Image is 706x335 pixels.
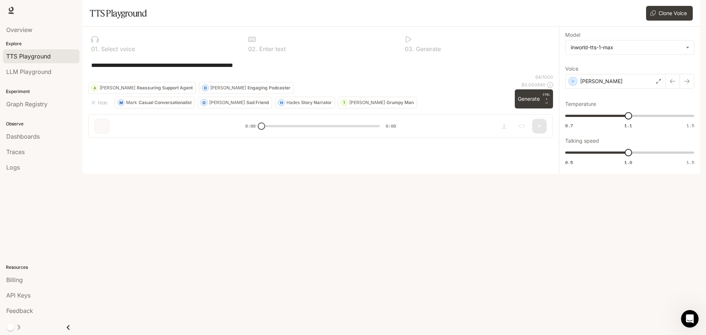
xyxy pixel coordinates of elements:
p: Sad Friend [246,100,269,105]
button: Clone Voice [646,6,693,21]
div: inworld-tts-1-max [571,44,682,51]
p: Talking speed [565,138,599,143]
p: 0 2 . [248,46,257,52]
button: T[PERSON_NAME]Grumpy Man [338,97,417,108]
p: [PERSON_NAME] [209,100,245,105]
span: 1.5 [687,122,694,129]
span: 1.5 [687,159,694,165]
p: Hades [286,100,300,105]
p: Generate [414,46,441,52]
p: $ 0.000640 [521,82,546,88]
div: A [91,82,98,94]
p: Grumpy Man [386,100,414,105]
p: Temperature [565,101,596,107]
p: Reassuring Support Agent [137,86,193,90]
p: [PERSON_NAME] [100,86,135,90]
p: Voice [565,66,578,71]
p: [PERSON_NAME] [580,78,623,85]
p: [PERSON_NAME] [349,100,385,105]
p: Engaging Podcaster [247,86,290,90]
div: H [278,97,285,108]
button: O[PERSON_NAME]Sad Friend [198,97,272,108]
button: GenerateCTRL +⏎ [515,89,553,108]
span: 1.0 [624,159,632,165]
h1: TTS Playground [90,6,147,21]
p: [PERSON_NAME] [210,86,246,90]
div: O [201,97,207,108]
p: 0 3 . [405,46,414,52]
button: A[PERSON_NAME]Reassuring Support Agent [88,82,196,94]
p: Enter text [257,46,286,52]
p: Casual Conversationalist [139,100,192,105]
div: inworld-tts-1-max [566,40,694,54]
p: ⏎ [543,92,550,106]
span: 0.7 [565,122,573,129]
iframe: Intercom live chat [681,310,699,328]
p: 0 1 . [91,46,99,52]
div: D [202,82,208,94]
p: Model [565,32,580,38]
span: 0.5 [565,159,573,165]
p: Select voice [99,46,135,52]
p: 64 / 1000 [535,74,553,80]
div: M [118,97,124,108]
button: D[PERSON_NAME]Engaging Podcaster [199,82,294,94]
p: CTRL + [543,92,550,101]
div: T [341,97,347,108]
button: MMarkCasual Conversationalist [115,97,195,108]
span: 1.1 [624,122,632,129]
p: Story Narrator [301,100,332,105]
button: HHadesStory Narrator [275,97,335,108]
button: Hide [88,97,112,108]
p: Mark [126,100,137,105]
